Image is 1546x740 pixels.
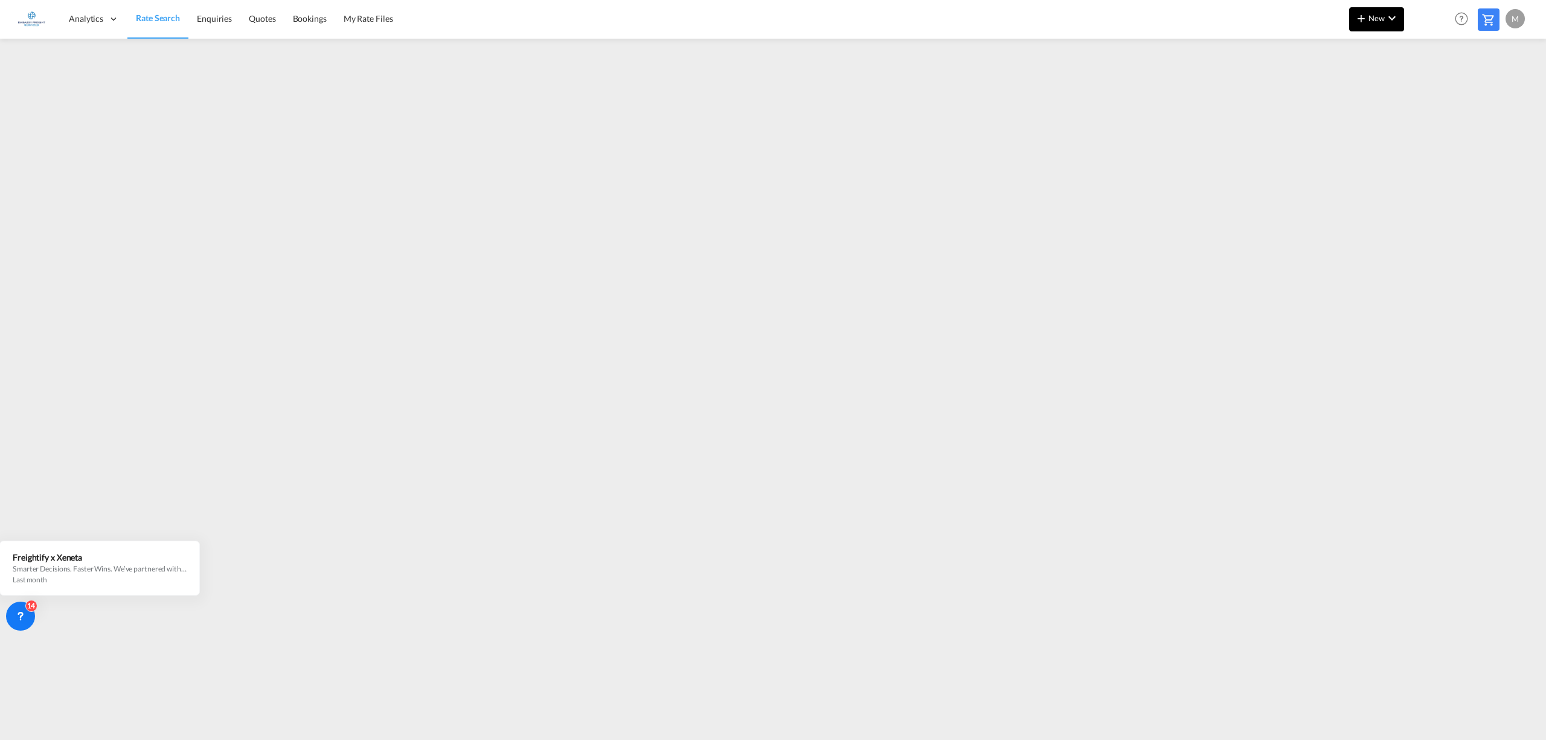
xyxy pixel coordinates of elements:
div: M [1506,9,1525,28]
span: Enquiries [197,13,232,24]
span: Quotes [249,13,275,24]
md-icon: icon-plus 400-fg [1354,11,1368,25]
span: My Rate Files [344,13,393,24]
span: Analytics [69,13,103,25]
div: Help [1451,8,1478,30]
button: icon-plus 400-fgNewicon-chevron-down [1349,7,1404,31]
md-icon: icon-chevron-down [1385,11,1399,25]
img: e1326340b7c511ef854e8d6a806141ad.jpg [18,5,45,33]
span: New [1354,13,1399,23]
span: Rate Search [136,13,180,23]
span: Help [1451,8,1472,29]
span: Bookings [293,13,327,24]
